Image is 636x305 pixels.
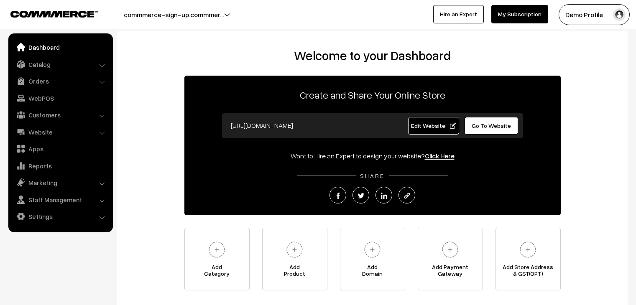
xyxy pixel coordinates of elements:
a: Add PaymentGateway [418,228,483,290]
a: Apps [10,141,110,156]
a: Catalog [10,57,110,72]
a: Staff Management [10,192,110,207]
a: AddProduct [262,228,327,290]
button: commmerce-sign-up.commmer… [95,4,253,25]
img: plus.svg [439,238,462,261]
h2: Welcome to your Dashboard [125,48,619,63]
a: WebPOS [10,91,110,106]
img: plus.svg [283,238,306,261]
a: Go To Website [465,117,519,135]
span: Edit Website [411,122,456,129]
img: plus.svg [361,238,384,261]
a: Settings [10,209,110,224]
a: AddCategory [184,228,250,290]
a: Edit Website [408,117,459,135]
img: plus.svg [516,238,539,261]
a: Dashboard [10,40,110,55]
p: Create and Share Your Online Store [184,87,561,102]
a: Add Store Address& GST(OPT) [496,228,561,290]
span: Add Category [185,264,249,280]
a: My Subscription [491,5,548,23]
a: Orders [10,74,110,89]
img: plus.svg [205,238,228,261]
a: Website [10,125,110,140]
button: Demo Profile [559,4,630,25]
img: COMMMERCE [10,11,98,17]
a: AddDomain [340,228,405,290]
a: Hire an Expert [433,5,484,23]
a: Customers [10,107,110,122]
a: Marketing [10,175,110,190]
span: Add Payment Gateway [418,264,483,280]
div: Want to Hire an Expert to design your website? [184,151,561,161]
a: Reports [10,158,110,173]
span: SHARE [356,172,389,179]
a: Click Here [425,152,455,160]
span: Add Product [263,264,327,280]
span: Add Domain [340,264,405,280]
span: Add Store Address & GST(OPT) [496,264,560,280]
img: user [613,8,626,21]
span: Go To Website [472,122,511,129]
a: COMMMERCE [10,8,84,18]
